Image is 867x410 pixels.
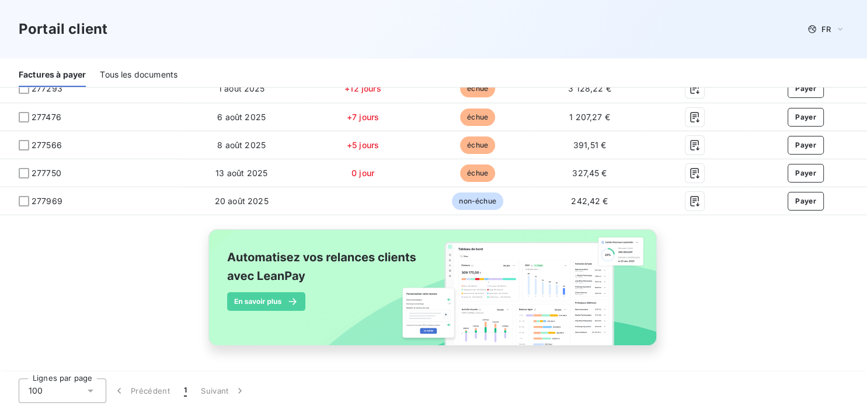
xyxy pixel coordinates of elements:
[198,222,670,366] img: banner
[32,167,61,179] span: 277750
[788,108,824,127] button: Payer
[821,24,831,34] span: FR
[788,79,824,98] button: Payer
[218,83,265,93] span: 1 août 2025
[215,168,267,178] span: 13 août 2025
[460,80,495,97] span: échue
[29,385,43,397] span: 100
[569,112,610,122] span: 1 207,27 €
[788,164,824,183] button: Payer
[32,139,62,151] span: 277566
[347,112,379,122] span: +7 jours
[572,168,607,178] span: 327,45 €
[215,196,269,206] span: 20 août 2025
[452,192,503,210] span: non-échue
[100,63,177,87] div: Tous les documents
[788,136,824,155] button: Payer
[460,164,495,182] span: échue
[32,195,62,207] span: 277969
[460,108,495,126] span: échue
[217,140,266,150] span: 8 août 2025
[19,19,107,40] h3: Portail client
[32,83,62,94] span: 277293
[344,83,381,93] span: +12 jours
[19,63,86,87] div: Factures à payer
[460,136,495,154] span: échue
[573,140,606,150] span: 391,51 €
[194,379,253,403] button: Suivant
[32,111,61,123] span: 277476
[351,168,374,178] span: 0 jour
[177,379,194,403] button: 1
[788,192,824,211] button: Payer
[347,140,379,150] span: +5 jours
[217,112,266,122] span: 6 août 2025
[184,385,187,397] span: 1
[571,196,608,206] span: 242,42 €
[568,83,611,93] span: 3 128,22 €
[106,379,177,403] button: Précédent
